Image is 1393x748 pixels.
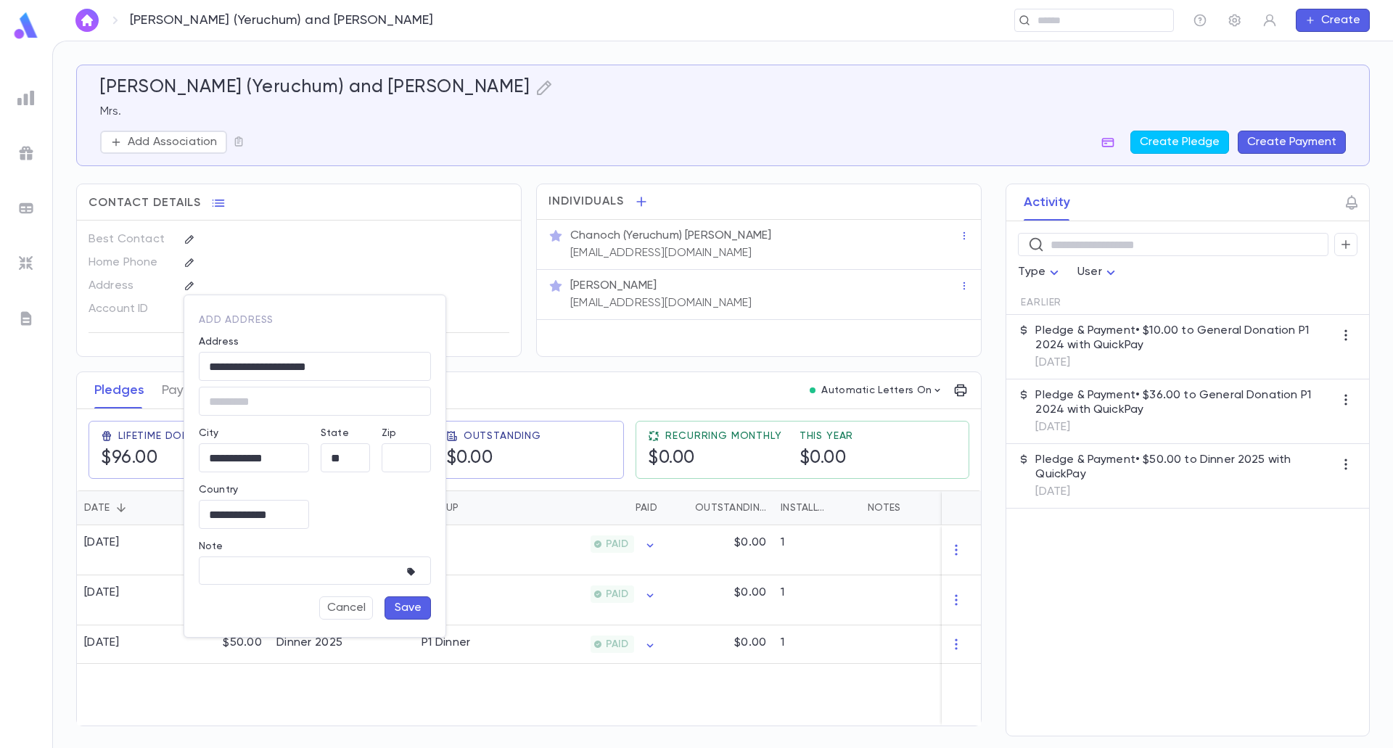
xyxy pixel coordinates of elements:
label: City [199,427,219,439]
span: add address [199,315,274,325]
label: Country [199,484,238,496]
label: Address [199,336,239,348]
button: Save [385,596,431,620]
label: Zip [382,427,396,439]
label: State [321,427,349,439]
button: Cancel [319,596,373,620]
label: Note [199,541,223,552]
